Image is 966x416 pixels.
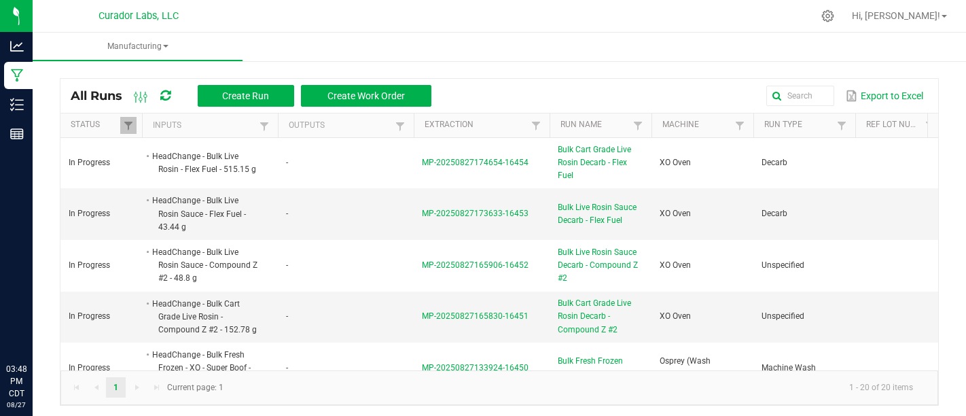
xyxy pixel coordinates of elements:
span: Bulk Cart Grade Live Rosin Decarb - Compound Z #2 [558,297,643,336]
span: Bulk Live Rosin Sauce Decarb - Compound Z #2 [558,246,643,285]
td: - [278,292,414,343]
kendo-pager: Current page: 1 [60,370,938,405]
a: Filter [528,117,544,134]
div: All Runs [71,84,442,107]
a: Filter [392,118,408,135]
a: Filter [256,118,272,135]
span: XO Oven [660,311,691,321]
a: Run NameSortable [560,120,629,131]
a: Filter [120,117,137,134]
kendo-pager-info: 1 - 20 of 20 items [232,377,924,399]
inline-svg: Inventory [10,98,24,111]
a: Run TypeSortable [764,120,833,131]
span: In Progress [69,209,110,218]
button: Create Work Order [301,85,431,107]
span: Create Run [222,90,269,101]
span: MP-20250827133924-16450 [422,363,529,372]
span: XO Oven [660,209,691,218]
a: Filter [732,117,748,134]
span: In Progress [69,260,110,270]
span: Decarb [762,209,787,218]
span: MP-20250827174654-16454 [422,158,529,167]
button: Export to Excel [842,84,927,107]
span: Unspecified [762,260,804,270]
th: Inputs [142,114,278,138]
span: MP-20250827165830-16451 [422,311,529,321]
p: 03:48 PM CDT [6,363,26,400]
li: HeadChange - Bulk Cart Grade Live Rosin - Compound Z #2 - 152.78 g [150,297,257,337]
a: Manufacturing [33,33,243,61]
inline-svg: Manufacturing [10,69,24,82]
a: Page 1 [106,377,126,398]
li: HeadChange - Bulk Live Rosin Sauce - Flex Fuel - 43.44 g [150,194,257,234]
span: Osprey (Wash Machine) [660,356,711,379]
td: - [278,240,414,292]
inline-svg: Reports [10,127,24,141]
button: Create Run [198,85,294,107]
span: Bulk Cart Grade Live Rosin Decarb - Flex Fuel [558,143,643,183]
li: HeadChange - Bulk Live Rosin Sauce - Compound Z #2 - 48.8 g [150,245,257,285]
td: - [278,138,414,189]
span: In Progress [69,311,110,321]
th: Outputs [278,114,414,138]
span: Bulk Live Rosin Sauce Decarb - Flex Fuel [558,201,643,227]
span: In Progress [69,158,110,167]
span: XO Oven [660,158,691,167]
span: XO Oven [660,260,691,270]
span: In Progress [69,363,110,372]
a: Filter [922,117,938,134]
iframe: Resource center [14,307,54,348]
span: Hi, [PERSON_NAME]! [852,10,940,21]
a: Ref Lot NumberSortable [866,120,921,131]
td: - [278,343,414,394]
div: Manage settings [819,10,836,22]
a: Filter [834,117,850,134]
span: Create Work Order [327,90,405,101]
li: HeadChange - Bulk Live Rosin - Flex Fuel - 515.15 g [150,150,257,176]
span: Manufacturing [33,41,243,52]
p: 08/27 [6,400,26,410]
span: MP-20250827165906-16452 [422,260,529,270]
a: Filter [630,117,646,134]
span: Unspecified [762,311,804,321]
inline-svg: Analytics [10,39,24,53]
a: ExtractionSortable [425,120,527,131]
td: - [278,188,414,240]
a: MachineSortable [662,120,731,131]
span: Curador Labs, LLC [99,10,179,22]
input: Search [766,86,834,106]
a: StatusSortable [71,120,120,131]
span: Bulk Fresh Frozen Washing - Super Boof [558,355,643,381]
span: Decarb [762,158,787,167]
span: Machine Wash [762,363,816,372]
li: HeadChange - Bulk Fresh Frozen - XO - Super Boof - 45068.95 g [150,348,257,388]
span: MP-20250827173633-16453 [422,209,529,218]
